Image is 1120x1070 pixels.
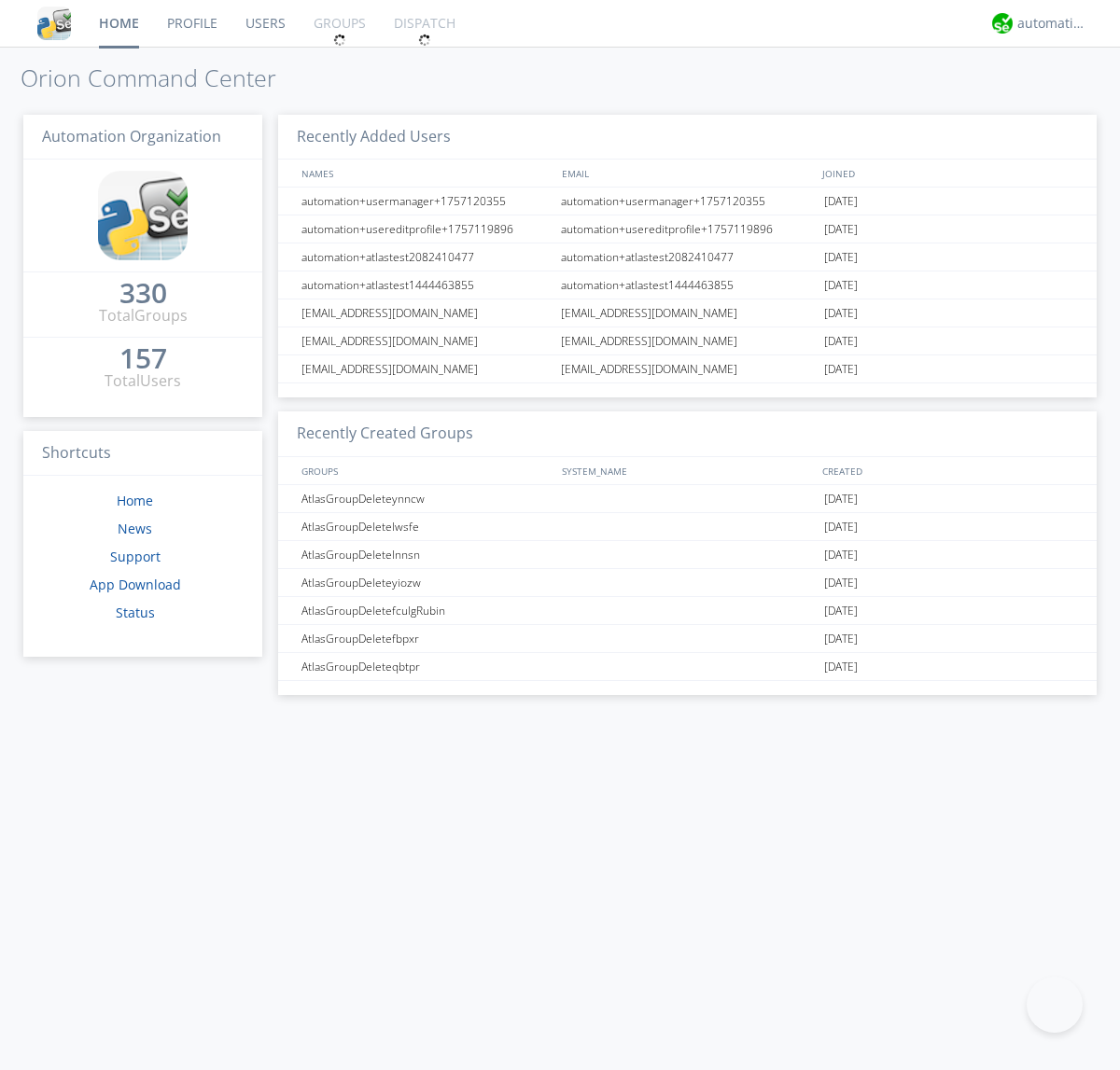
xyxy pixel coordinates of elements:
img: cddb5a64eb264b2086981ab96f4c1ba7 [98,171,188,260]
div: EMAIL [557,160,818,187]
a: [EMAIL_ADDRESS][DOMAIN_NAME][EMAIL_ADDRESS][DOMAIN_NAME][DATE] [278,355,1097,383]
a: AtlasGroupDeleteynncw[DATE] [278,485,1097,513]
div: automation+atlastest2082410477 [556,243,819,271]
div: AtlasGroupDeletelnnsn [297,541,555,568]
div: AtlasGroupDeleteyiozw [297,569,555,596]
a: Home [117,492,153,509]
img: cddb5a64eb264b2086981ab96f4c1ba7 [37,7,71,40]
div: AtlasGroupDeletelwsfe [297,513,555,540]
span: [DATE] [824,625,858,653]
span: [DATE] [824,541,858,569]
a: AtlasGroupDeleteyiozw[DATE] [278,569,1097,597]
div: automation+usermanager+1757120355 [297,188,555,215]
a: automation+atlastest2082410477automation+atlastest2082410477[DATE] [278,243,1097,271]
span: [DATE] [824,355,858,383]
h3: Recently Added Users [278,115,1097,160]
div: [EMAIL_ADDRESS][DOMAIN_NAME] [556,327,819,354]
a: automation+usermanager+1757120355automation+usermanager+1757120355[DATE] [278,188,1097,215]
a: AtlasGroupDeletefculgRubin[DATE] [278,597,1097,625]
div: automation+atlastest1444463855 [297,271,555,299]
div: automation+usereditprofile+1757119896 [556,215,819,243]
a: App Download [90,576,181,593]
div: NAMES [297,160,553,187]
div: Total Users [105,370,181,392]
div: automation+atlastest2082410477 [297,243,555,271]
img: spin.svg [333,34,346,47]
span: [DATE] [824,299,858,327]
a: [EMAIL_ADDRESS][DOMAIN_NAME][EMAIL_ADDRESS][DOMAIN_NAME][DATE] [278,299,1097,327]
a: 157 [119,349,167,370]
a: AtlasGroupDeletelnnsn[DATE] [278,541,1097,569]
a: automation+usereditprofile+1757119896automation+usereditprofile+1757119896[DATE] [278,215,1097,243]
span: [DATE] [824,243,858,271]
div: SYSTEM_NAME [557,457,818,484]
span: [DATE] [824,569,858,597]
span: [DATE] [824,327,858,355]
div: 157 [119,349,167,368]
span: [DATE] [824,215,858,243]
a: AtlasGroupDeletelwsfe[DATE] [278,513,1097,541]
iframe: Toggle Customer Support [1027,977,1083,1033]
h3: Shortcuts [23,431,262,477]
a: News [118,520,152,537]
div: [EMAIL_ADDRESS][DOMAIN_NAME] [297,355,555,382]
span: [DATE] [824,597,858,625]
a: AtlasGroupDeletefbpxr[DATE] [278,625,1097,653]
img: spin.svg [418,34,431,47]
a: Support [110,548,161,565]
a: [EMAIL_ADDRESS][DOMAIN_NAME][EMAIL_ADDRESS][DOMAIN_NAME][DATE] [278,327,1097,355]
div: GROUPS [297,457,553,484]
div: automation+usereditprofile+1757119896 [297,215,555,243]
div: AtlasGroupDeleteqbtpr [297,653,555,680]
div: automation+atlas [1017,14,1087,33]
div: automation+usermanager+1757120355 [556,188,819,215]
div: automation+atlastest1444463855 [556,271,819,299]
div: [EMAIL_ADDRESS][DOMAIN_NAME] [297,327,555,354]
img: d2d01cd9b4174d08988066c6d424eccd [992,13,1013,34]
div: AtlasGroupDeleteynncw [297,485,555,512]
div: JOINED [818,160,1079,187]
span: [DATE] [824,653,858,681]
a: Status [116,604,155,621]
a: automation+atlastest1444463855automation+atlastest1444463855[DATE] [278,271,1097,299]
div: [EMAIL_ADDRESS][DOMAIN_NAME] [556,299,819,327]
div: AtlasGroupDeletefculgRubin [297,597,555,624]
span: [DATE] [824,485,858,513]
span: [DATE] [824,188,858,215]
span: Automation Organization [42,126,221,146]
a: AtlasGroupDeleteqbtpr[DATE] [278,653,1097,681]
span: [DATE] [824,271,858,299]
div: Total Groups [99,305,188,327]
div: [EMAIL_ADDRESS][DOMAIN_NAME] [556,355,819,382]
h3: Recently Created Groups [278,411,1097,457]
a: 330 [119,284,167,305]
div: 330 [119,284,167,302]
div: CREATED [818,457,1079,484]
div: AtlasGroupDeletefbpxr [297,625,555,652]
span: [DATE] [824,513,858,541]
div: [EMAIL_ADDRESS][DOMAIN_NAME] [297,299,555,327]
